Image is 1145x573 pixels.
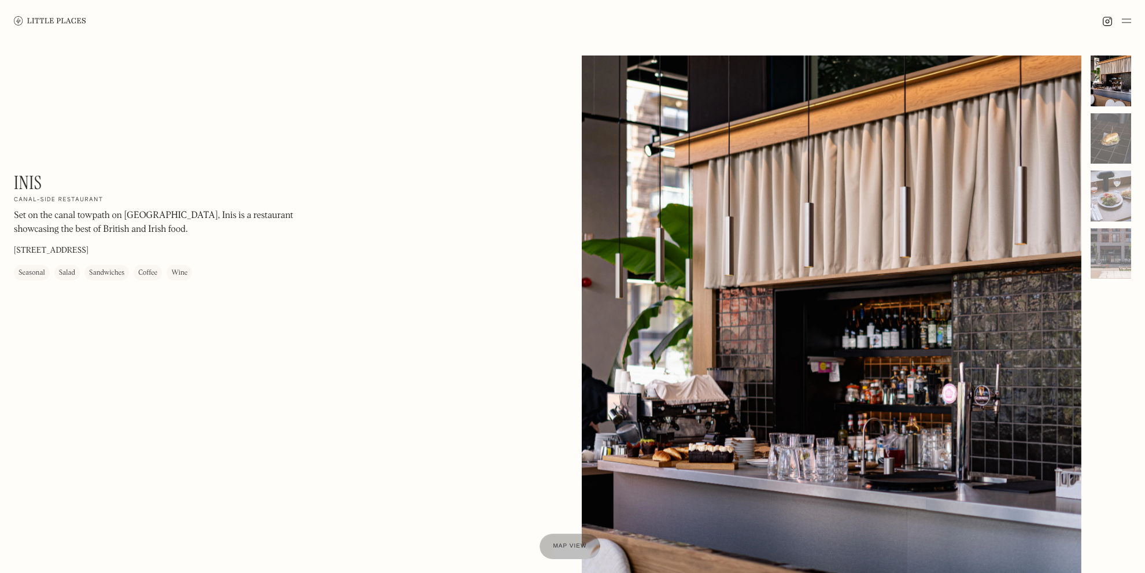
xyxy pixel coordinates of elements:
p: Set on the canal towpath on [GEOGRAPHIC_DATA], Inis is a restaurant showcasing the best of Britis... [14,209,326,237]
span: Map view [553,543,587,549]
h2: Canal-side restaurant [14,197,104,205]
p: [STREET_ADDRESS] [14,245,88,257]
div: Salad [59,268,75,279]
div: Coffee [138,268,157,279]
div: Wine [171,268,187,279]
h1: Inis [14,172,42,194]
div: Seasonal [19,268,45,279]
div: Sandwiches [89,268,124,279]
a: Map view [540,534,601,559]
